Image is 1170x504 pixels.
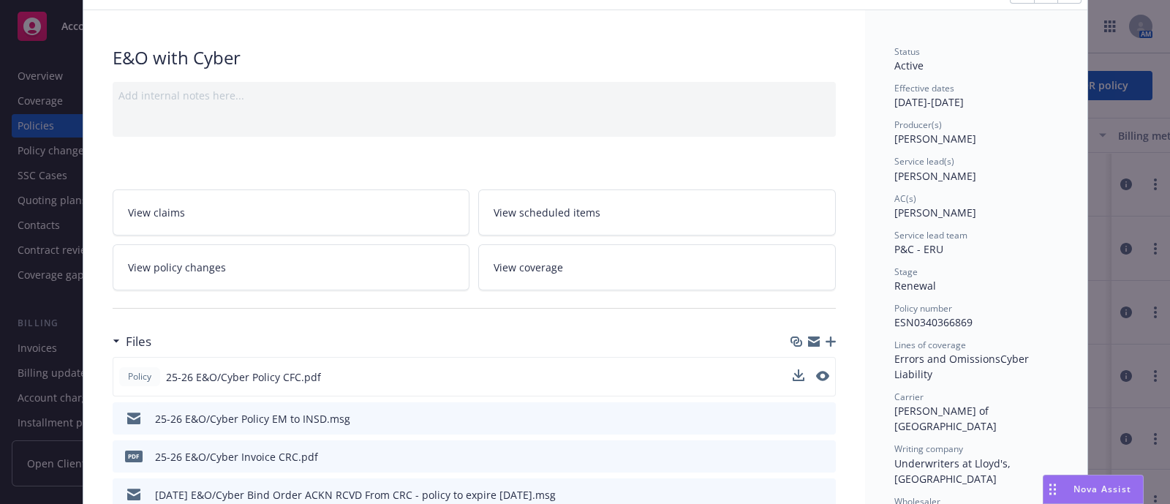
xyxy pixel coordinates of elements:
[793,449,805,464] button: download file
[894,242,943,256] span: P&C - ERU
[113,332,151,351] div: Files
[494,260,563,275] span: View coverage
[894,302,952,315] span: Policy number
[894,169,976,183] span: [PERSON_NAME]
[894,82,954,94] span: Effective dates
[894,339,966,351] span: Lines of coverage
[155,487,556,503] div: [DATE] E&O/Cyber Bind Order ACKN RCVD From CRC - policy to expire [DATE].msg
[793,369,804,381] button: download file
[894,391,924,403] span: Carrier
[1043,475,1144,504] button: Nova Assist
[817,411,830,426] button: preview file
[894,229,967,241] span: Service lead team
[894,192,916,205] span: AC(s)
[125,451,143,462] span: pdf
[125,370,154,383] span: Policy
[128,205,185,220] span: View claims
[894,315,973,329] span: ESN0340366869
[128,260,226,275] span: View policy changes
[894,443,963,455] span: Writing company
[1073,483,1131,495] span: Nova Assist
[155,449,318,464] div: 25-26 E&O/Cyber Invoice CRC.pdf
[894,132,976,146] span: [PERSON_NAME]
[494,205,600,220] span: View scheduled items
[118,88,830,103] div: Add internal notes here...
[894,59,924,72] span: Active
[793,411,805,426] button: download file
[817,449,830,464] button: preview file
[894,456,1014,486] span: Underwriters at Lloyd's, [GEOGRAPHIC_DATA]
[816,369,829,385] button: preview file
[894,206,976,219] span: [PERSON_NAME]
[478,189,836,236] a: View scheduled items
[793,369,804,385] button: download file
[126,332,151,351] h3: Files
[894,155,954,168] span: Service lead(s)
[113,45,836,70] div: E&O with Cyber
[1043,475,1062,503] div: Drag to move
[894,45,920,58] span: Status
[166,369,321,385] span: 25-26 E&O/Cyber Policy CFC.pdf
[894,404,997,433] span: [PERSON_NAME] of [GEOGRAPHIC_DATA]
[894,266,918,278] span: Stage
[793,487,805,503] button: download file
[894,279,936,293] span: Renewal
[113,189,470,236] a: View claims
[894,352,1000,366] span: Errors and Omissions
[816,371,829,381] button: preview file
[894,82,1058,110] div: [DATE] - [DATE]
[817,487,830,503] button: preview file
[894,352,1032,381] span: Cyber Liability
[894,119,942,131] span: Producer(s)
[155,411,350,426] div: 25-26 E&O/Cyber Policy EM to INSD.msg
[478,244,836,290] a: View coverage
[113,244,470,290] a: View policy changes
